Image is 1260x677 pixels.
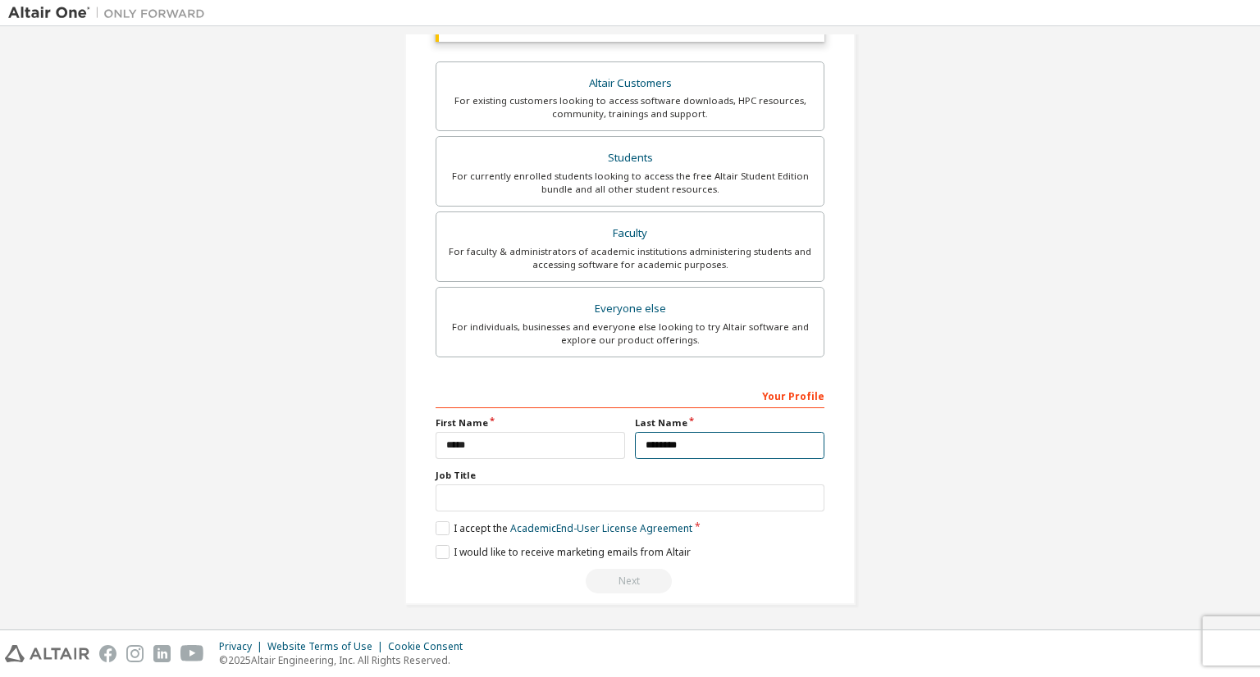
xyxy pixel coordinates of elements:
[436,569,824,593] div: Read and acccept EULA to continue
[8,5,213,21] img: Altair One
[436,521,692,535] label: I accept the
[436,416,625,429] label: First Name
[446,320,814,347] div: For individuals, businesses and everyone else looking to try Altair software and explore our prod...
[446,94,814,120] div: For existing customers looking to access software downloads, HPC resources, community, trainings ...
[219,640,267,653] div: Privacy
[436,382,824,408] div: Your Profile
[388,640,472,653] div: Cookie Consent
[267,640,388,653] div: Website Terms of Use
[446,147,814,170] div: Students
[99,645,116,662] img: facebook.svg
[126,645,144,662] img: instagram.svg
[153,645,171,662] img: linkedin.svg
[635,416,824,429] label: Last Name
[219,653,472,667] p: © 2025 Altair Engineering, Inc. All Rights Reserved.
[446,245,814,271] div: For faculty & administrators of academic institutions administering students and accessing softwa...
[180,645,204,662] img: youtube.svg
[436,469,824,482] label: Job Title
[446,222,814,245] div: Faculty
[5,645,89,662] img: altair_logo.svg
[446,170,814,196] div: For currently enrolled students looking to access the free Altair Student Edition bundle and all ...
[436,545,691,559] label: I would like to receive marketing emails from Altair
[510,521,692,535] a: Academic End-User License Agreement
[446,298,814,320] div: Everyone else
[446,72,814,95] div: Altair Customers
